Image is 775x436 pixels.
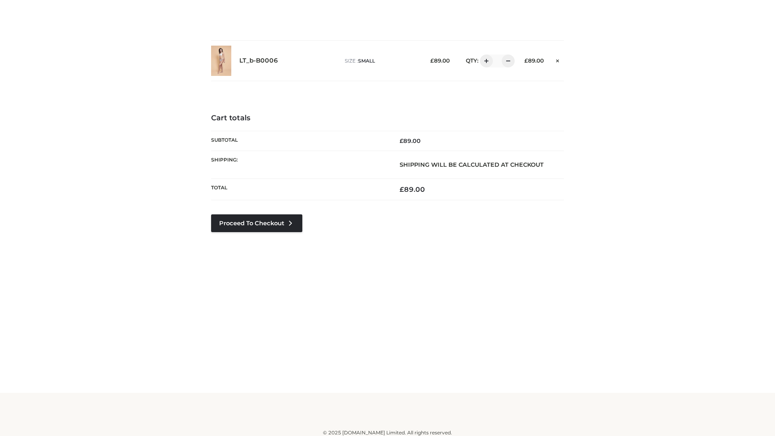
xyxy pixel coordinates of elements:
[430,57,434,64] span: £
[239,57,278,65] a: LT_b-B0006
[400,185,404,193] span: £
[400,185,425,193] bdi: 89.00
[211,131,387,151] th: Subtotal
[211,214,302,232] a: Proceed to Checkout
[400,137,403,145] span: £
[211,46,231,76] img: LT_b-B0006 - SMALL
[211,114,564,123] h4: Cart totals
[358,58,375,64] span: SMALL
[458,55,512,67] div: QTY:
[400,137,421,145] bdi: 89.00
[211,151,387,178] th: Shipping:
[524,57,528,64] span: £
[552,55,564,65] a: Remove this item
[524,57,544,64] bdi: 89.00
[430,57,450,64] bdi: 89.00
[400,161,544,168] strong: Shipping will be calculated at checkout
[211,179,387,200] th: Total
[345,57,418,65] p: size :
